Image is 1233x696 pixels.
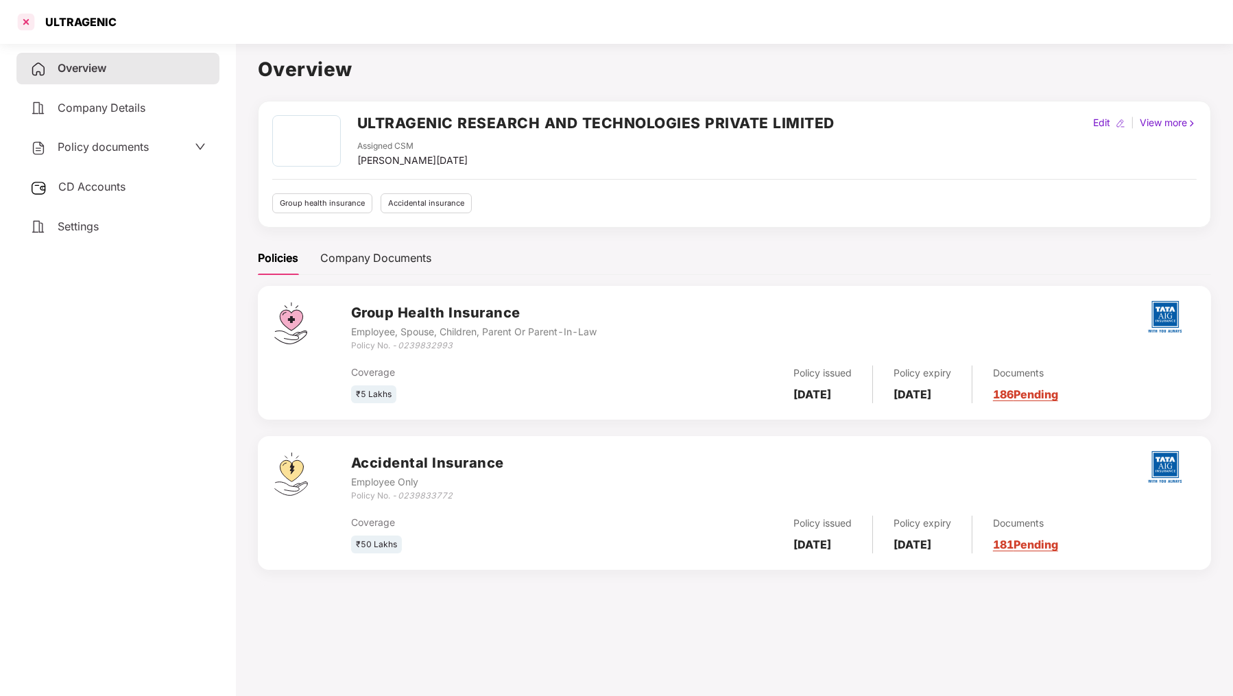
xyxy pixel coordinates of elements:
img: svg+xml;base64,PHN2ZyB4bWxucz0iaHR0cDovL3d3dy53My5vcmcvMjAwMC9zdmciIHdpZHRoPSIyNCIgaGVpZ2h0PSIyNC... [30,100,47,117]
div: Employee Only [351,475,504,490]
b: [DATE] [894,538,931,551]
span: CD Accounts [58,180,125,193]
img: rightIcon [1187,119,1197,128]
span: Policy documents [58,140,149,154]
div: Policy issued [793,516,852,531]
div: ULTRAGENIC [37,15,117,29]
span: Settings [58,219,99,233]
h2: ULTRAGENIC RESEARCH AND TECHNOLOGIES PRIVATE LIMITED [357,112,835,134]
span: Company Details [58,101,145,115]
b: [DATE] [894,387,931,401]
h1: Overview [258,54,1211,84]
div: Employee, Spouse, Children, Parent Or Parent-In-Law [351,324,597,339]
div: Edit [1090,115,1113,130]
img: svg+xml;base64,PHN2ZyB3aWR0aD0iMjUiIGhlaWdodD0iMjQiIHZpZXdCb3g9IjAgMCAyNSAyNCIgZmlsbD0ibm9uZSIgeG... [30,180,47,196]
i: 0239833772 [398,490,453,501]
div: ₹50 Lakhs [351,536,402,554]
img: svg+xml;base64,PHN2ZyB4bWxucz0iaHR0cDovL3d3dy53My5vcmcvMjAwMC9zdmciIHdpZHRoPSIyNCIgaGVpZ2h0PSIyNC... [30,219,47,235]
div: Policy issued [793,365,852,381]
div: Group health insurance [272,193,372,213]
img: svg+xml;base64,PHN2ZyB4bWxucz0iaHR0cDovL3d3dy53My5vcmcvMjAwMC9zdmciIHdpZHRoPSI0OS4zMjEiIGhlaWdodD... [274,453,308,496]
img: svg+xml;base64,PHN2ZyB4bWxucz0iaHR0cDovL3d3dy53My5vcmcvMjAwMC9zdmciIHdpZHRoPSI0Ny43MTQiIGhlaWdodD... [274,302,307,344]
div: Coverage [351,515,632,530]
div: Coverage [351,365,632,380]
i: 0239832993 [398,340,453,350]
div: [PERSON_NAME][DATE] [357,153,468,168]
div: ₹5 Lakhs [351,385,396,404]
span: down [195,141,206,152]
img: tatag.png [1141,293,1189,341]
img: tatag.png [1141,443,1189,491]
b: [DATE] [793,538,831,551]
a: 181 Pending [993,538,1058,551]
span: Overview [58,61,106,75]
div: Accidental insurance [381,193,472,213]
a: 186 Pending [993,387,1058,401]
b: [DATE] [793,387,831,401]
h3: Group Health Insurance [351,302,597,324]
h3: Accidental Insurance [351,453,504,474]
div: Policy expiry [894,365,951,381]
img: svg+xml;base64,PHN2ZyB4bWxucz0iaHR0cDovL3d3dy53My5vcmcvMjAwMC9zdmciIHdpZHRoPSIyNCIgaGVpZ2h0PSIyNC... [30,61,47,77]
div: | [1128,115,1137,130]
div: Documents [993,516,1058,531]
div: Policy No. - [351,339,597,352]
div: Policy No. - [351,490,504,503]
img: svg+xml;base64,PHN2ZyB4bWxucz0iaHR0cDovL3d3dy53My5vcmcvMjAwMC9zdmciIHdpZHRoPSIyNCIgaGVpZ2h0PSIyNC... [30,140,47,156]
div: Policy expiry [894,516,951,531]
div: Assigned CSM [357,140,468,153]
div: Company Documents [320,250,431,267]
img: editIcon [1116,119,1125,128]
div: View more [1137,115,1199,130]
div: Documents [993,365,1058,381]
div: Policies [258,250,298,267]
